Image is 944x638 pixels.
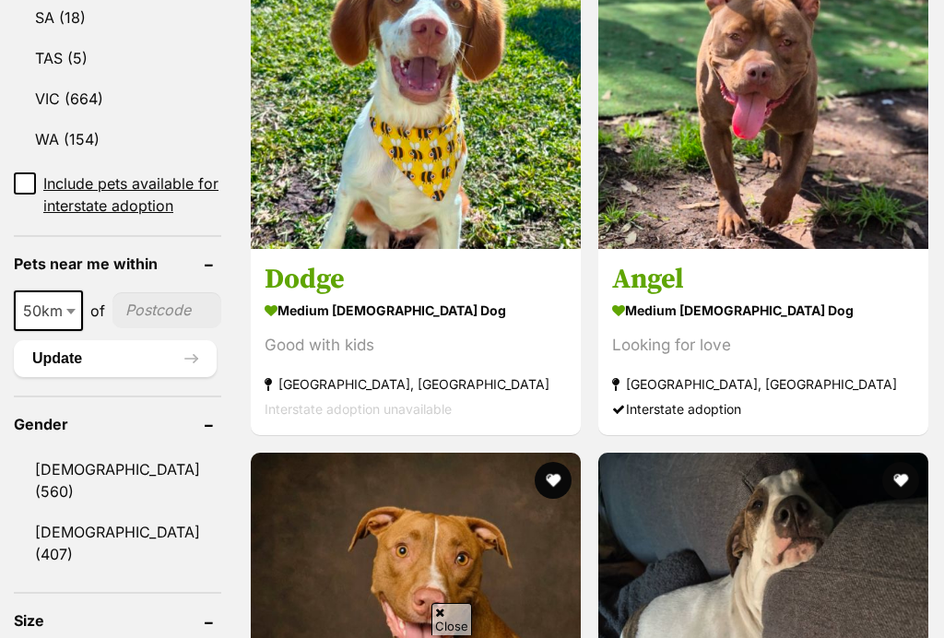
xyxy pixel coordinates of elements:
div: Looking for love [612,333,914,358]
a: Angel medium [DEMOGRAPHIC_DATA] Dog Looking for love [GEOGRAPHIC_DATA], [GEOGRAPHIC_DATA] Interst... [598,248,928,435]
a: [DEMOGRAPHIC_DATA] (407) [14,513,221,573]
div: Good with kids [265,333,567,358]
a: [DEMOGRAPHIC_DATA] (560) [14,450,221,511]
header: Pets near me within [14,255,221,272]
span: Close [431,603,472,635]
a: VIC (664) [14,79,221,118]
span: Include pets available for interstate adoption [43,172,221,217]
span: Interstate adoption unavailable [265,401,452,417]
button: favourite [535,462,572,499]
span: 50km [16,298,81,324]
input: postcode [112,292,221,327]
a: Include pets available for interstate adoption [14,172,221,217]
strong: [GEOGRAPHIC_DATA], [GEOGRAPHIC_DATA] [612,372,914,396]
button: Update [14,340,217,377]
a: WA (154) [14,120,221,159]
button: favourite [882,462,919,499]
strong: medium [DEMOGRAPHIC_DATA] Dog [265,297,567,324]
span: of [90,300,105,322]
div: Interstate adoption [612,396,914,421]
h3: Angel [612,262,914,297]
a: TAS (5) [14,39,221,77]
header: Size [14,612,221,629]
strong: [GEOGRAPHIC_DATA], [GEOGRAPHIC_DATA] [265,372,567,396]
strong: medium [DEMOGRAPHIC_DATA] Dog [612,297,914,324]
header: Gender [14,416,221,432]
a: Dodge medium [DEMOGRAPHIC_DATA] Dog Good with kids [GEOGRAPHIC_DATA], [GEOGRAPHIC_DATA] Interstat... [251,248,581,435]
h3: Dodge [265,262,567,297]
span: 50km [14,290,83,331]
